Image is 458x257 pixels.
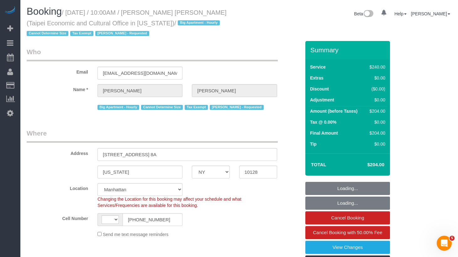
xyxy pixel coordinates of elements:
label: Extras [310,75,324,81]
input: City [97,166,182,178]
span: Tax Exempt [185,105,208,110]
span: [PERSON_NAME] - Requested [95,31,149,36]
div: $204.00 [367,130,385,136]
a: Beta [354,11,374,16]
div: $0.00 [367,97,385,103]
legend: Where [27,129,278,143]
span: Tax Exempt [70,31,93,36]
label: Amount (before Taxes) [310,108,357,114]
div: $0.00 [367,75,385,81]
span: 5 [450,236,455,241]
a: Cancel Booking [305,211,390,224]
label: Service [310,64,326,70]
iframe: Intercom live chat [437,236,452,251]
label: Address [22,148,93,157]
small: / [DATE] / 10:00AM / [PERSON_NAME] [PERSON_NAME] (Taipei Economic and Cultural Office in [US_STATE]) [27,9,227,37]
input: Email [97,67,182,80]
h3: Summary [310,46,387,54]
img: Automaid Logo [4,6,16,15]
span: Big Apartment - Hourly [97,105,139,110]
label: Discount [310,86,329,92]
span: Big Apartment - Hourly [178,20,219,25]
input: Cell Number [123,213,182,226]
div: $0.00 [367,119,385,125]
a: [PERSON_NAME] [411,11,450,16]
span: Cannot Determine Size [141,105,183,110]
label: Cell Number [22,213,93,222]
div: $0.00 [367,141,385,147]
a: Help [394,11,407,16]
span: Booking [27,6,62,17]
label: Tax @ 0.00% [310,119,336,125]
span: Changing the Location for this booking may affect your schedule and what Services/Frequencies are... [97,197,241,208]
div: $240.00 [367,64,385,70]
div: ($0.00) [367,86,385,92]
label: Location [22,183,93,192]
label: Final Amount [310,130,338,136]
span: [PERSON_NAME] - Requested [210,105,263,110]
span: Cancel Booking with 50.00% Fee [313,230,382,235]
a: View Changes [305,241,390,254]
label: Adjustment [310,97,334,103]
label: Email [22,67,93,75]
img: New interface [363,10,373,18]
span: Cannot Determine Size [27,31,68,36]
label: Tip [310,141,317,147]
input: Zip Code [239,166,277,178]
legend: Who [27,47,278,61]
a: Cancel Booking with 50.00% Fee [305,226,390,239]
h4: $204.00 [349,162,384,167]
input: Last Name [192,84,277,97]
div: $204.00 [367,108,385,114]
input: First Name [97,84,182,97]
label: Name * [22,84,93,93]
strong: Total [311,162,326,167]
span: Send me text message reminders [103,232,168,237]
